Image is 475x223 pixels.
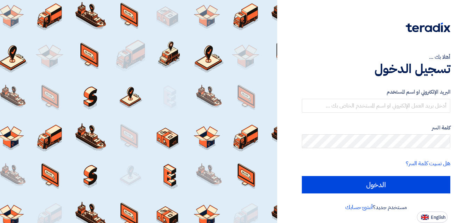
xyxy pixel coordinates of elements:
label: البريد الإلكتروني او اسم المستخدم [302,88,450,96]
a: أنشئ حسابك [345,203,373,212]
h1: تسجيل الدخول [302,61,450,77]
button: English [417,212,448,223]
input: أدخل بريد العمل الإلكتروني او اسم المستخدم الخاص بك ... [302,99,450,113]
a: هل نسيت كلمة السر؟ [406,159,450,168]
div: أهلا بك ... [302,53,450,61]
img: en-US.png [421,215,429,220]
img: Teradix logo [406,23,450,32]
div: مستخدم جديد؟ [302,203,450,212]
label: كلمة السر [302,124,450,132]
span: English [431,215,445,220]
input: الدخول [302,176,450,193]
